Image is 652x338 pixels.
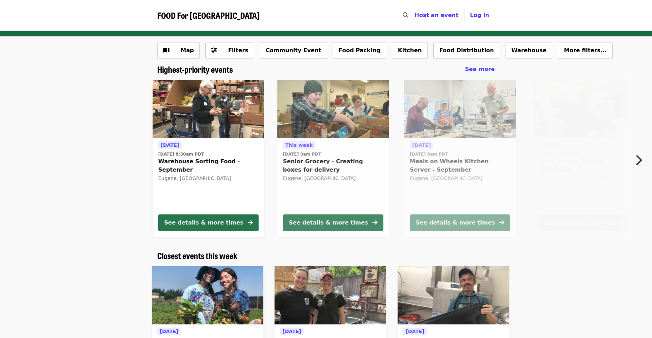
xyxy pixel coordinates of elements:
[533,80,645,237] a: See details for "Food Rescue Express - September"
[161,142,179,148] span: [DATE]
[282,329,301,334] span: [DATE]
[157,9,260,21] span: FOOD For [GEOGRAPHIC_DATA]
[157,251,237,261] a: Closest events this week
[404,80,516,237] a: See details for "Meals on Wheels Kitchen Server - September"
[285,142,313,148] span: This week
[283,214,383,231] button: See details & more times
[533,80,645,139] img: Food Rescue Express - September organized by FOOD For Lane County
[157,64,233,74] a: Highest-priority events
[541,142,560,148] span: [DATE]
[506,42,553,59] button: Warehouse
[465,65,495,73] a: See more
[157,63,233,75] span: Highest-priority events
[470,12,489,18] span: Log in
[158,157,259,174] span: Warehouse Sorting Food - September
[160,329,178,334] span: [DATE]
[333,42,386,59] button: Food Packing
[274,266,386,325] img: GrassRoots Garden Kitchen Clean-up organized by FOOD For Lane County
[158,151,204,157] time: [DATE] 8:30am PDT
[248,219,253,226] i: arrow-right icon
[539,175,639,181] div: Eugene, [GEOGRAPHIC_DATA]
[289,219,368,227] div: See details & more times
[629,150,652,170] button: Next item
[412,142,431,148] span: [DATE]
[158,175,259,181] div: Eugene, [GEOGRAPHIC_DATA]
[372,219,377,226] i: arrow-right icon
[410,151,448,157] time: [DATE] 8am PDT
[157,42,200,59] button: Show map view
[157,10,260,21] a: FOOD For [GEOGRAPHIC_DATA]
[403,12,408,18] i: search icon
[539,157,639,174] span: Food Rescue Express - September
[277,80,389,237] a: See details for "Senior Grocery - Creating boxes for delivery"
[404,80,516,139] img: Meals on Wheels Kitchen Server - September organized by FOOD For Lane County
[392,42,428,59] button: Kitchen
[564,47,607,54] span: More filters...
[153,80,264,139] img: Warehouse Sorting Food - September organized by FOOD For Lane County
[416,219,495,227] div: See details & more times
[164,219,243,227] div: See details & more times
[499,219,504,226] i: arrow-right icon
[410,157,510,174] span: Meals on Wheels Kitchen Server - September
[415,12,458,18] a: Host an event
[545,219,624,227] div: See details & more times
[465,66,495,72] span: See more
[412,7,418,24] input: Search
[398,266,509,325] img: Meals on Wheels - Dishwasher September organized by FOOD For Lane County
[205,42,254,59] button: Filters (0 selected)
[211,47,217,54] i: sliders-h icon
[158,214,259,231] button: See details & more times
[152,266,263,325] img: Youth Farm organized by FOOD For Lane County
[283,157,383,174] span: Senior Grocery - Creating boxes for delivery
[433,42,500,59] button: Food Distribution
[410,175,510,181] div: Eugene, [GEOGRAPHIC_DATA]
[228,47,248,54] span: Filters
[410,214,510,231] button: See details & more times
[283,175,383,181] div: Eugene, [GEOGRAPHIC_DATA]
[464,8,495,22] button: Log in
[181,47,194,54] span: Map
[406,329,424,334] span: [DATE]
[153,80,264,237] a: See details for "Warehouse Sorting Food - September"
[283,151,321,157] time: [DATE] 9am PDT
[157,249,237,261] span: Closest events this week
[163,47,169,54] i: map icon
[152,64,500,74] div: Highest-priority events
[539,214,639,231] button: See details & more times
[539,151,597,157] time: [DATE], [DATE] 6pm PDT
[635,154,642,167] i: chevron-right icon
[152,251,500,261] div: Closest events this week
[277,80,389,139] img: Senior Grocery - Creating boxes for delivery organized by FOOD For Lane County
[260,42,327,59] button: Community Event
[558,42,613,59] button: More filters...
